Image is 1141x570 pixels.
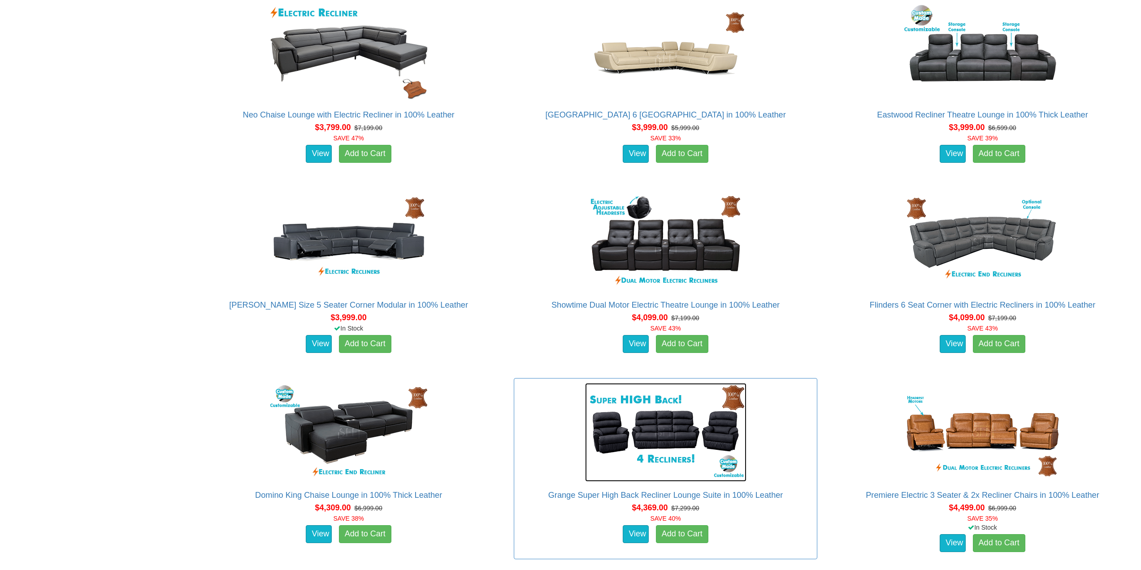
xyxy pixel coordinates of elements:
[973,335,1025,353] a: Add to Cart
[339,145,391,163] a: Add to Cart
[315,503,351,512] span: $4,309.00
[671,505,699,512] del: $7,299.00
[656,335,708,353] a: Add to Cart
[940,145,966,163] a: View
[949,503,985,512] span: $4,499.00
[988,314,1016,322] del: $7,199.00
[623,335,649,353] a: View
[877,110,1088,119] a: Eastwood Recliner Theatre Lounge in 100% Thick Leather
[632,123,668,132] span: $3,999.00
[255,491,442,500] a: Domino King Chaise Lounge in 100% Thick Leather
[306,335,332,353] a: View
[334,135,364,142] font: SAVE 47%
[268,3,430,101] img: Neo Chaise Lounge with Electric Recliner in 100% Leather
[339,525,391,543] a: Add to Cart
[632,503,668,512] span: $4,369.00
[650,325,681,332] font: SAVE 43%
[339,335,391,353] a: Add to Cart
[334,515,364,522] font: SAVE 38%
[671,124,699,131] del: $5,999.00
[548,491,783,500] a: Grange Super High Back Recliner Lounge Suite in 100% Leather
[545,110,785,119] a: [GEOGRAPHIC_DATA] 6 [GEOGRAPHIC_DATA] in 100% Leather
[902,193,1063,292] img: Flinders 6 Seat Corner with Electric Recliners in 100% Leather
[585,383,746,482] img: Grange Super High Back Recliner Lounge Suite in 100% Leather
[967,515,998,522] font: SAVE 35%
[650,515,681,522] font: SAVE 40%
[306,145,332,163] a: View
[866,491,1099,500] a: Premiere Electric 3 Seater & 2x Recliner Chairs in 100% Leather
[949,313,985,322] span: $4,099.00
[829,523,1136,532] div: In Stock
[585,3,746,101] img: Palm Beach 6 Seat Corner Lounge in 100% Leather
[551,300,780,309] a: Showtime Dual Motor Electric Theatre Lounge in 100% Leather
[656,145,708,163] a: Add to Cart
[902,3,1063,101] img: Eastwood Recliner Theatre Lounge in 100% Thick Leather
[354,124,382,131] del: $7,199.00
[650,135,681,142] font: SAVE 33%
[585,193,746,292] img: Showtime Dual Motor Electric Theatre Lounge in 100% Leather
[671,314,699,322] del: $7,199.00
[623,525,649,543] a: View
[973,534,1025,552] a: Add to Cart
[243,110,455,119] a: Neo Chaise Lounge with Electric Recliner in 100% Leather
[354,505,382,512] del: $6,999.00
[870,300,1095,309] a: Flinders 6 Seat Corner with Electric Recliners in 100% Leather
[229,300,468,309] a: [PERSON_NAME] Size 5 Seater Corner Modular in 100% Leather
[331,313,367,322] span: $3,999.00
[949,123,985,132] span: $3,999.00
[940,335,966,353] a: View
[902,383,1063,482] img: Premiere Electric 3 Seater & 2x Recliner Chairs in 100% Leather
[967,135,998,142] font: SAVE 39%
[988,505,1016,512] del: $6,999.00
[195,324,502,333] div: In Stock
[623,145,649,163] a: View
[306,525,332,543] a: View
[967,325,998,332] font: SAVE 43%
[315,123,351,132] span: $3,799.00
[940,534,966,552] a: View
[973,145,1025,163] a: Add to Cart
[268,383,430,482] img: Domino King Chaise Lounge in 100% Thick Leather
[632,313,668,322] span: $4,099.00
[988,124,1016,131] del: $6,599.00
[268,193,430,292] img: Valencia King Size 5 Seater Corner Modular in 100% Leather
[656,525,708,543] a: Add to Cart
